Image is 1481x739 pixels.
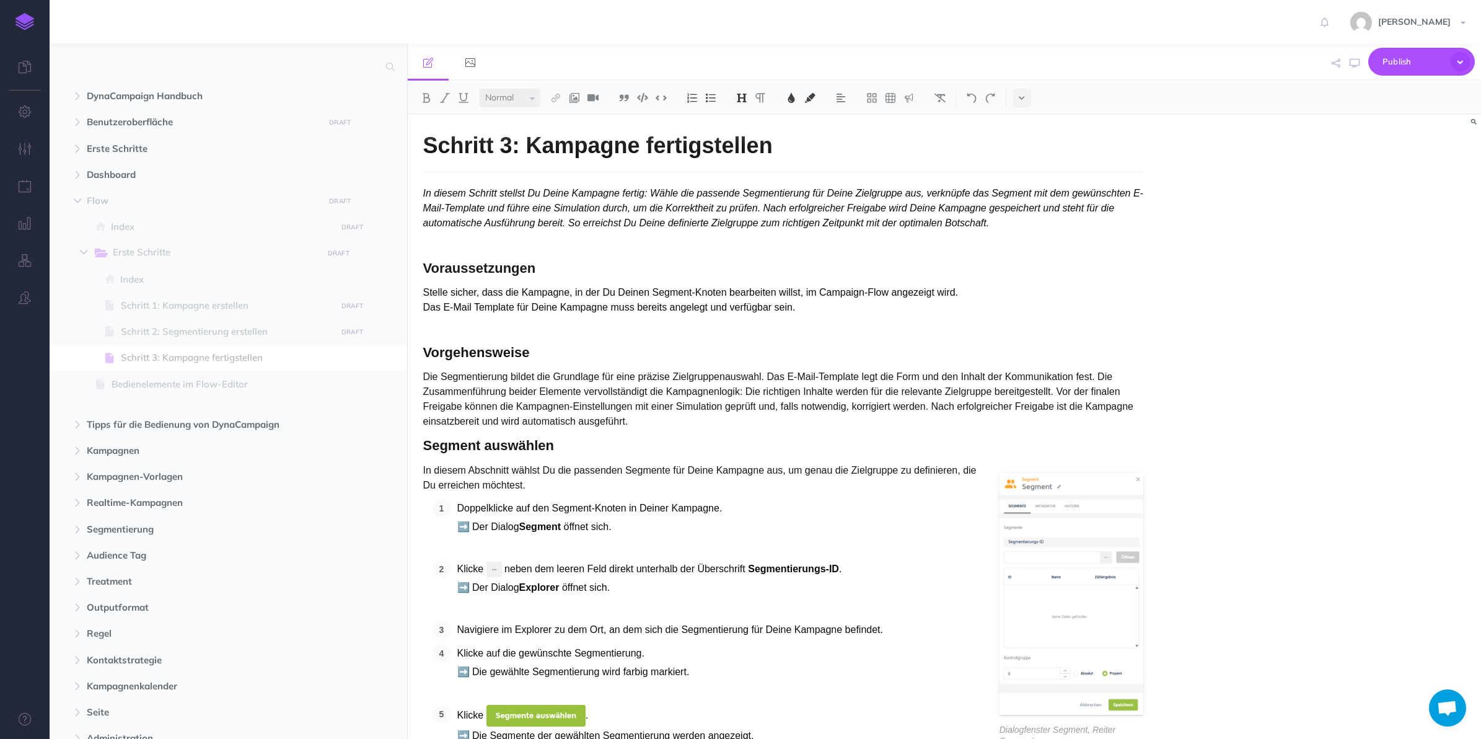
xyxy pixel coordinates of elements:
span: ➡️ Der Dialog [457,521,519,532]
span: öffnet sich. [564,521,612,532]
img: Alignment dropdown menu button [835,93,846,103]
span: Die Segmentierung bildet die Grundlage für eine präzise Zielgruppenauswahl. Das E-Mail-Template l... [423,371,1136,427]
span: Benutzeroberfläche [87,115,317,130]
small: DRAFT [341,223,363,231]
span: Realtime-Kampagnen [87,495,317,510]
img: Link button [550,93,561,103]
span: Schritt 3: Kampagne fertigstellen [121,350,333,365]
span: Seite [87,705,317,720]
img: Add image button [569,93,580,103]
span: neben dem leeren Feld direkt unterhalb der Überschrift [504,564,745,574]
span: Navigiere im Explorer zu dem Ort, an dem sich die Segmentierung für Deine Kampagne befindet. [457,624,883,635]
img: Ordered list button [687,93,698,103]
span: ➡️ Die gewählte Segmentierung wird farbig markiert. [457,666,690,677]
img: Text color button [786,93,797,103]
img: Text background color button [804,93,815,103]
button: Publish [1368,48,1475,76]
span: Erste Schritte [113,245,314,261]
span: Explorer [519,582,560,593]
span: Segmentierung [87,522,317,537]
button: DRAFT [325,194,356,208]
span: . [586,710,588,720]
img: Button mit 3 Punkten [486,562,502,577]
span: Kampagnen [87,443,317,458]
span: Treatment [87,574,317,589]
span: Index [120,272,333,287]
img: logo-mark.svg [15,13,34,30]
h2: Voraussetzungen [423,261,1144,276]
span: Schritt 2: Segmentierung erstellen [121,324,333,339]
span: Klicke [457,564,484,574]
img: Undo [966,93,977,103]
img: Underline button [458,93,469,103]
button: DRAFT [336,220,367,234]
a: Open chat [1429,689,1466,727]
span: Stelle sicher, dass die Kampagne, in der Du Deinen Segment-Knoten bearbeiten willst, im Campaign-... [423,287,959,312]
img: Clear styles button [934,93,946,103]
span: Kampagnenkalender [87,679,317,694]
span: Tipps für die Bedienung von DynaCampaign [87,417,317,432]
img: Inline code button [656,93,667,102]
span: Regel [87,626,317,641]
img: 7a7da18f02460fc3b630f9ef2d4b6b32.jpg [1350,12,1372,33]
img: Paragraph button [755,93,766,103]
small: DRAFT [328,249,349,257]
button: DRAFT [325,115,356,130]
span: [PERSON_NAME] [1372,16,1457,27]
button: DRAFT [336,325,367,339]
span: Audience Tag [87,548,317,563]
span: Schritt 3: Kampagne fertigstellen [423,133,773,158]
span: ➡️ Der Dialog [457,582,519,593]
img: Code block button [637,93,648,102]
span: Vorgehensweise [423,345,530,360]
small: DRAFT [329,197,351,205]
span: . [839,564,842,574]
img: Headings dropdown button [736,93,747,103]
img: Redo [985,93,996,103]
small: DRAFT [341,328,363,336]
span: Klicke [457,710,484,720]
span: Kampagnen-Vorlagen [87,469,317,484]
img: Button "Segmente auswählen" [486,705,586,727]
img: Create table button [885,93,896,103]
span: Dashboard [87,167,317,182]
span: In diesem Schritt stellst Du Deine Kampagne fertig: Wähle die passende Segmentierung für Deine Zi... [423,188,1143,228]
button: DRAFT [323,246,354,260]
span: Schritt 1: Kampagne erstellen [121,298,333,313]
span: Bedienelemente im Flow-Editor [112,377,333,392]
span: Flow [87,193,317,208]
img: Callout dropdown menu button [903,93,915,103]
span: Segment auswählen [423,438,555,453]
span: Doppelklicke auf den Segment-Knoten in Deiner Kampagne. [457,503,723,513]
img: Unordered list button [705,93,716,103]
span: Segmentierungs-ID [748,564,839,574]
img: Italic button [439,93,450,103]
img: Dialogfenster Segment [1000,474,1144,715]
img: Bold button [421,93,432,103]
span: öffnet sich. [562,582,610,593]
span: In diesem Abschnitt wählst Du die passenden Segmente für Deine Kampagne aus, um genau die Zielgru... [423,465,979,490]
span: Erste Schritte [87,141,317,156]
span: Outputformat [87,600,317,615]
img: Add video button [587,93,599,103]
span: Klicke auf die gewünschte Segmentierung. [457,648,644,658]
img: Blockquote button [618,93,630,103]
small: DRAFT [341,302,363,310]
button: DRAFT [336,299,367,313]
input: Search [74,56,379,78]
span: DynaCampaign Handbuch [87,89,317,104]
span: Publish [1382,52,1444,71]
span: Kontaktstrategie [87,653,317,668]
span: Segment [519,521,561,532]
span: Index [111,219,333,234]
small: DRAFT [329,118,351,126]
